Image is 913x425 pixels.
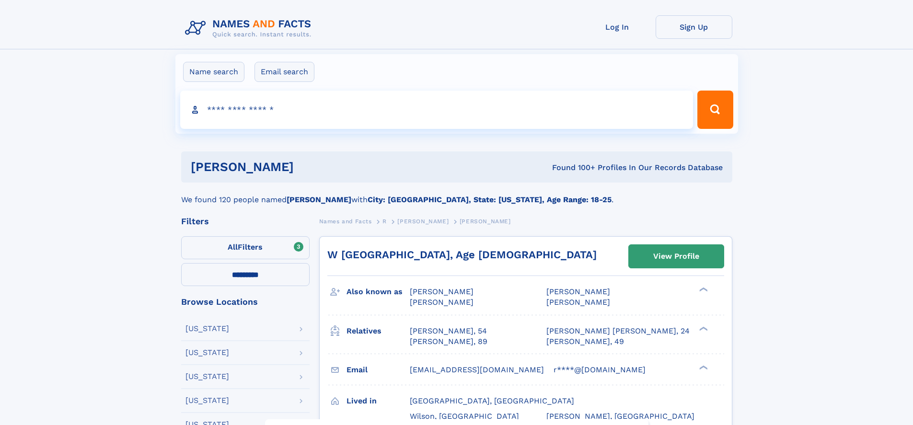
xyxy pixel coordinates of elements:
div: [US_STATE] [185,349,229,356]
span: [PERSON_NAME], [GEOGRAPHIC_DATA] [546,412,694,421]
div: Found 100+ Profiles In Our Records Database [423,162,723,173]
div: ❯ [697,287,708,293]
span: [PERSON_NAME] [546,298,610,307]
div: [US_STATE] [185,325,229,333]
div: Filters [181,217,310,226]
div: View Profile [653,245,699,267]
label: Email search [254,62,314,82]
a: [PERSON_NAME] [397,215,449,227]
div: [US_STATE] [185,397,229,404]
span: All [228,242,238,252]
input: search input [180,91,693,129]
span: [PERSON_NAME] [460,218,511,225]
a: [PERSON_NAME], 54 [410,326,487,336]
a: Names and Facts [319,215,372,227]
span: [PERSON_NAME] [410,298,474,307]
span: [PERSON_NAME] [397,218,449,225]
a: Log In [579,15,656,39]
h3: Email [347,362,410,378]
a: [PERSON_NAME], 49 [546,336,624,347]
label: Filters [181,236,310,259]
h3: Also known as [347,284,410,300]
a: [PERSON_NAME], 89 [410,336,487,347]
label: Name search [183,62,244,82]
h1: [PERSON_NAME] [191,161,423,173]
span: R [382,218,387,225]
div: ❯ [697,325,708,332]
b: [PERSON_NAME] [287,195,351,204]
div: We found 120 people named with . [181,183,732,206]
span: [GEOGRAPHIC_DATA], [GEOGRAPHIC_DATA] [410,396,574,405]
a: [PERSON_NAME] [PERSON_NAME], 24 [546,326,690,336]
span: [EMAIL_ADDRESS][DOMAIN_NAME] [410,365,544,374]
img: Logo Names and Facts [181,15,319,41]
div: [US_STATE] [185,373,229,380]
button: Search Button [697,91,733,129]
span: [PERSON_NAME] [546,287,610,296]
span: [PERSON_NAME] [410,287,474,296]
a: Sign Up [656,15,732,39]
b: City: [GEOGRAPHIC_DATA], State: [US_STATE], Age Range: 18-25 [368,195,612,204]
a: R [382,215,387,227]
span: Wilson, [GEOGRAPHIC_DATA] [410,412,519,421]
div: ❯ [697,364,708,370]
div: Browse Locations [181,298,310,306]
a: View Profile [629,245,724,268]
a: W [GEOGRAPHIC_DATA], Age [DEMOGRAPHIC_DATA] [327,249,597,261]
h3: Lived in [347,393,410,409]
h3: Relatives [347,323,410,339]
